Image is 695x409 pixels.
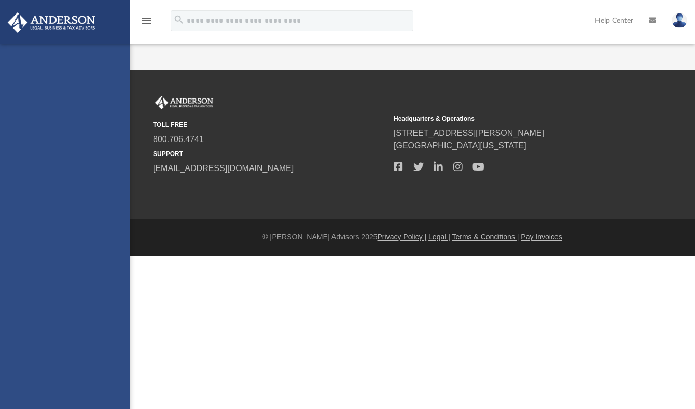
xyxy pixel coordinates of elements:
img: User Pic [672,13,687,28]
small: SUPPORT [153,149,386,159]
a: menu [140,20,152,27]
a: [STREET_ADDRESS][PERSON_NAME] [394,129,544,137]
a: [EMAIL_ADDRESS][DOMAIN_NAME] [153,164,294,173]
img: Anderson Advisors Platinum Portal [5,12,99,33]
i: search [173,14,185,25]
a: [GEOGRAPHIC_DATA][US_STATE] [394,141,526,150]
small: Headquarters & Operations [394,114,627,123]
i: menu [140,15,152,27]
a: Terms & Conditions | [452,233,519,241]
a: Pay Invoices [521,233,562,241]
a: 800.706.4741 [153,135,204,144]
a: Legal | [428,233,450,241]
small: TOLL FREE [153,120,386,130]
img: Anderson Advisors Platinum Portal [153,96,215,109]
div: © [PERSON_NAME] Advisors 2025 [130,232,695,243]
a: Privacy Policy | [378,233,427,241]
